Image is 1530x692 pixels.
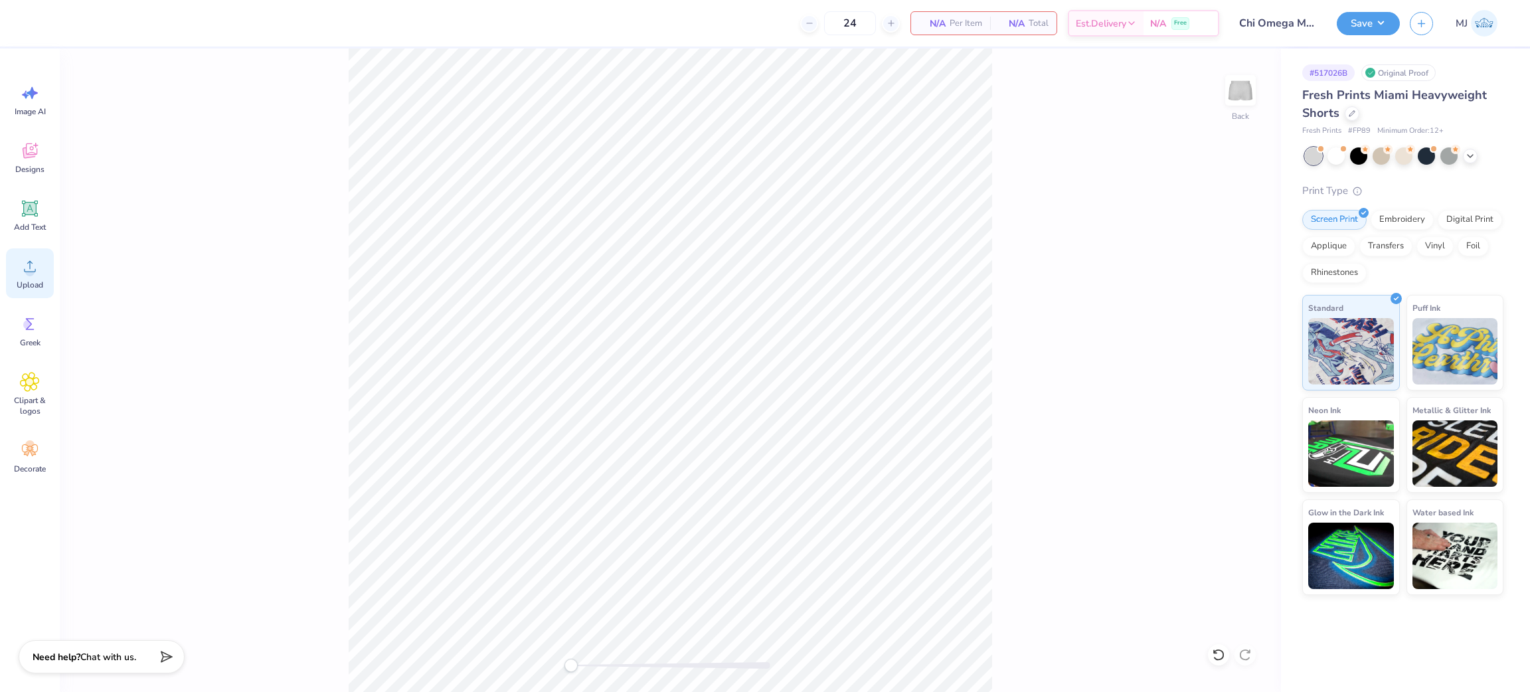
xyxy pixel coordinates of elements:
span: Glow in the Dark Ink [1308,505,1384,519]
div: Foil [1458,236,1489,256]
img: Mark Joshua Mullasgo [1471,10,1497,37]
span: Designs [15,164,44,175]
span: Image AI [15,106,46,117]
div: Embroidery [1371,210,1434,230]
span: Greek [20,337,41,348]
input: – – [824,11,876,35]
span: MJ [1456,16,1468,31]
div: Digital Print [1438,210,1502,230]
span: Upload [17,280,43,290]
div: Vinyl [1416,236,1454,256]
span: Metallic & Glitter Ink [1412,403,1491,417]
span: Est. Delivery [1076,17,1126,31]
span: Fresh Prints [1302,126,1341,137]
input: Untitled Design [1229,10,1327,37]
span: Fresh Prints Miami Heavyweight Shorts [1302,87,1487,121]
span: N/A [1150,17,1166,31]
div: # 517026B [1302,64,1355,81]
img: Glow in the Dark Ink [1308,523,1394,589]
span: N/A [998,17,1025,31]
span: Decorate [14,464,46,474]
div: Rhinestones [1302,263,1367,283]
div: Original Proof [1361,64,1436,81]
span: Total [1029,17,1049,31]
img: Metallic & Glitter Ink [1412,420,1498,487]
img: Standard [1308,318,1394,385]
img: Water based Ink [1412,523,1498,589]
span: Free [1174,19,1187,28]
span: Standard [1308,301,1343,315]
div: Screen Print [1302,210,1367,230]
span: Water based Ink [1412,505,1474,519]
img: Back [1227,77,1254,104]
span: Add Text [14,222,46,232]
img: Puff Ink [1412,318,1498,385]
img: Neon Ink [1308,420,1394,487]
span: Clipart & logos [8,395,52,416]
span: Puff Ink [1412,301,1440,315]
strong: Need help? [33,651,80,663]
span: Neon Ink [1308,403,1341,417]
span: Chat with us. [80,651,136,663]
button: Save [1337,12,1400,35]
div: Transfers [1359,236,1412,256]
span: N/A [919,17,946,31]
div: Accessibility label [564,659,578,672]
div: Back [1232,110,1249,122]
div: Print Type [1302,183,1503,199]
span: Per Item [950,17,982,31]
div: Applique [1302,236,1355,256]
span: Minimum Order: 12 + [1377,126,1444,137]
span: # FP89 [1348,126,1371,137]
a: MJ [1450,10,1503,37]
